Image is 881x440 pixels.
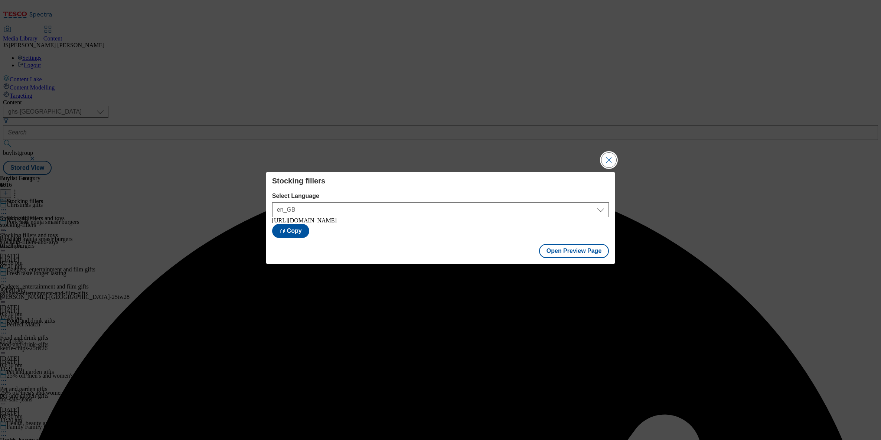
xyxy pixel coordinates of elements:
[266,172,615,264] div: Modal
[272,217,609,224] div: [URL][DOMAIN_NAME]
[272,193,609,199] label: Select Language
[272,176,609,185] h4: Stocking fillers
[539,244,609,258] button: Open Preview Page
[601,153,616,167] button: Close Modal
[272,224,309,238] button: Copy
